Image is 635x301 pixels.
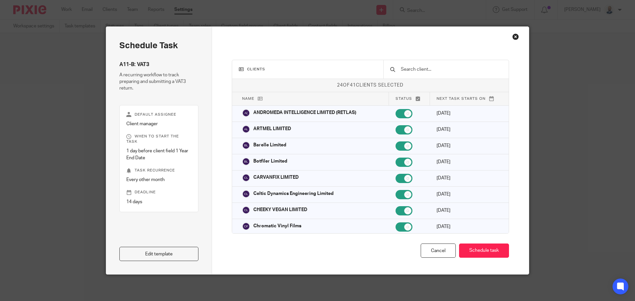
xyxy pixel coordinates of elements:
[253,223,301,229] p: Chromatic Vinyl Films
[421,244,456,258] div: Cancel
[242,174,250,182] img: svg%3E
[242,141,250,149] img: svg%3E
[232,82,509,89] p: of clients selected
[437,207,499,214] p: [DATE]
[512,33,519,40] div: Close this dialog window
[459,244,509,258] button: Schedule task
[337,83,343,88] span: 24
[437,126,499,133] p: [DATE]
[242,190,250,198] img: svg%3E
[126,176,191,183] p: Every other month
[253,142,286,148] p: Barelle Limited
[126,121,191,127] p: Client manager
[242,109,250,117] img: svg%3E
[253,207,307,213] p: CHEEKY VEGAN LIMITED
[126,190,191,195] p: Deadline
[242,206,250,214] img: svg%3E
[119,247,198,261] a: Edit template
[126,168,191,173] p: Task recurrence
[396,96,423,101] p: Status
[126,112,191,117] p: Default assignee
[119,61,198,68] h4: A11-B: VAT3
[242,158,250,166] img: svg%3E
[119,72,198,92] p: A recurring workflow to track preparing and submitting a VAT3 return.
[400,66,502,73] input: Search client...
[437,223,499,230] p: [DATE]
[239,67,377,72] h3: Clients
[350,83,356,88] span: 41
[253,126,291,132] p: ARTMEL LIMITED
[126,134,191,144] p: When to start the task
[253,190,334,197] p: Celtic Dynamics Engineering Limited
[126,148,191,161] p: 1 day before client field 1 Year End Date
[437,142,499,149] p: [DATE]
[126,199,191,205] p: 14 days
[253,174,299,181] p: CARVANFIX LIMITED
[242,222,250,230] img: svg%3E
[437,159,499,165] p: [DATE]
[437,110,499,117] p: [DATE]
[253,158,287,165] p: Botfiler Limited
[242,96,382,101] p: Name
[242,125,250,133] img: svg%3E
[119,40,198,51] h2: Schedule task
[437,175,499,181] p: [DATE]
[253,109,356,116] p: ANDROMEDA INTELLIGENCE LIMITED (RETLAS)
[437,191,499,198] p: [DATE]
[437,96,499,101] p: Next task starts on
